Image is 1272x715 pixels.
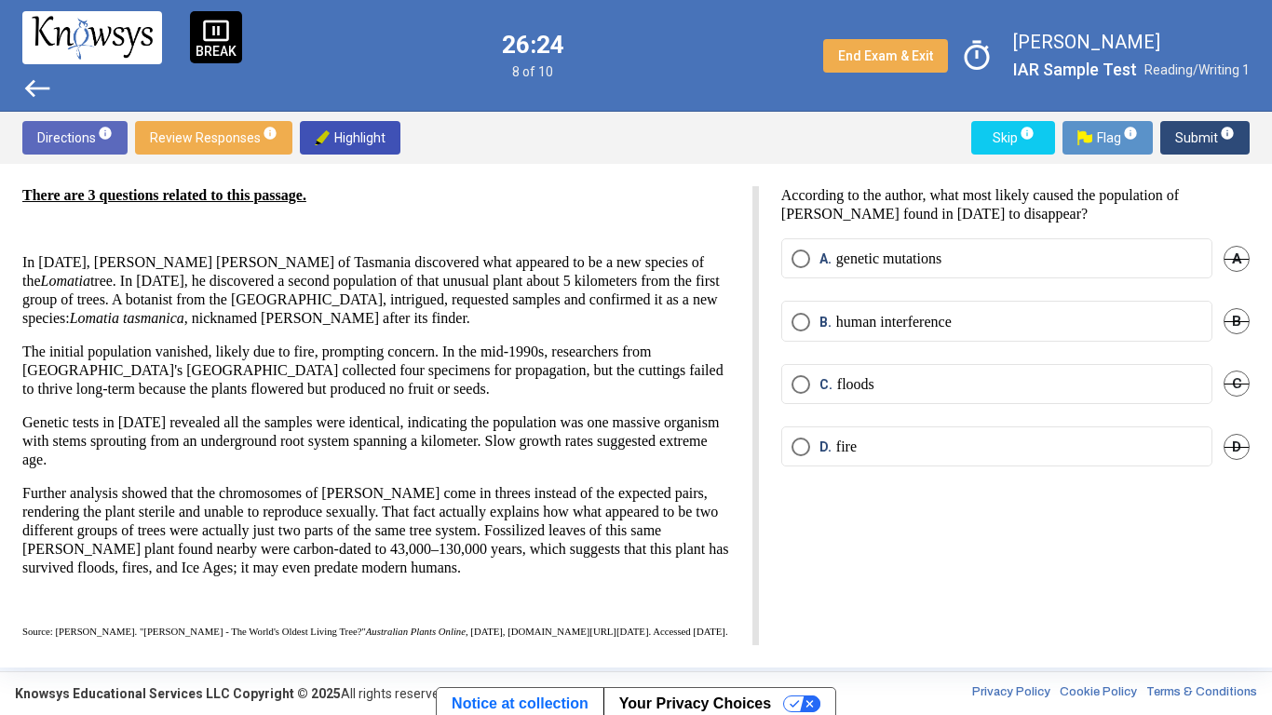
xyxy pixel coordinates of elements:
button: Review Responsesinfo [135,121,292,155]
span: pause_presentation [202,17,230,45]
label: 26:24 [502,33,564,57]
em: Lomatia tasmanica [70,310,184,326]
p: Genetic tests in [DATE] revealed all the samples were identical, indicating the population was on... [22,413,730,469]
label: [PERSON_NAME] [1013,30,1250,54]
span: west [22,74,52,103]
div: All rights reserved. [15,684,450,703]
img: highlighter-img.png [315,130,330,145]
em: Australian Plants Online [366,626,466,637]
span: C [1224,371,1250,397]
span: D [1224,434,1250,460]
span: info [263,126,277,141]
span: info [1020,126,1035,141]
button: Submitinfo [1160,121,1250,155]
strong: Knowsys Educational Services LLC Copyright © 2025 [15,686,341,701]
span: info [1123,126,1138,141]
p: fire [836,438,857,456]
p: human interference [836,313,952,331]
p: According to the author, what most likely caused the population of [PERSON_NAME] found in [DATE] ... [781,186,1250,223]
button: Skipinfo [971,121,1055,155]
button: Directionsinfo [22,121,128,155]
span: End Exam & Exit [838,48,933,63]
span: A [1224,246,1250,272]
button: End Exam & Exit [823,39,948,73]
img: Flag.png [1077,130,1092,145]
span: Flag [1077,121,1138,155]
span: C. [819,375,837,394]
p: The initial population vanished, likely due to fire, prompting concern. In the mid-1990s, researc... [22,343,730,398]
span: A. [819,250,836,268]
label: IAR Sample Test [1013,58,1137,82]
a: Terms & Conditions [1146,684,1257,703]
p: In [DATE], [PERSON_NAME] [PERSON_NAME] of Tasmania discovered what appeared to be a new species o... [22,253,730,328]
em: Lomatia [41,273,90,289]
h6: Source: [PERSON_NAME]. "[PERSON_NAME] - The World's Oldest Living Tree?" , [DATE], [DOMAIN_NAME][... [22,626,730,638]
span: B. [819,313,836,331]
p: floods [837,375,874,394]
p: BREAK [196,45,237,58]
span: timer [955,34,998,77]
span: Review Responses [150,121,277,155]
span: Submit [1175,121,1235,155]
span: D. [819,438,836,456]
strong: There are 3 questions related to this passage. [22,187,306,203]
span: B [1224,308,1250,334]
p: genetic mutations [836,250,941,268]
span: Highlight [315,121,386,155]
p: Further analysis showed that the chromosomes of [PERSON_NAME] come in threes instead of the expec... [22,484,730,577]
img: knowsys-logo.png [32,16,153,59]
button: Flag.pngFlaginfo [1062,121,1153,155]
button: highlighter-img.pngHighlight [300,121,400,155]
span: info [98,126,113,141]
a: Cookie Policy [1060,684,1137,703]
a: Privacy Policy [972,684,1050,703]
span: Reading/Writing 1 [1144,62,1250,77]
span: 8 of 10 [502,64,564,79]
span: info [1220,126,1235,141]
span: Directions [37,121,113,155]
mat-radio-group: Select an option [781,238,1250,489]
span: Skip [986,121,1040,155]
